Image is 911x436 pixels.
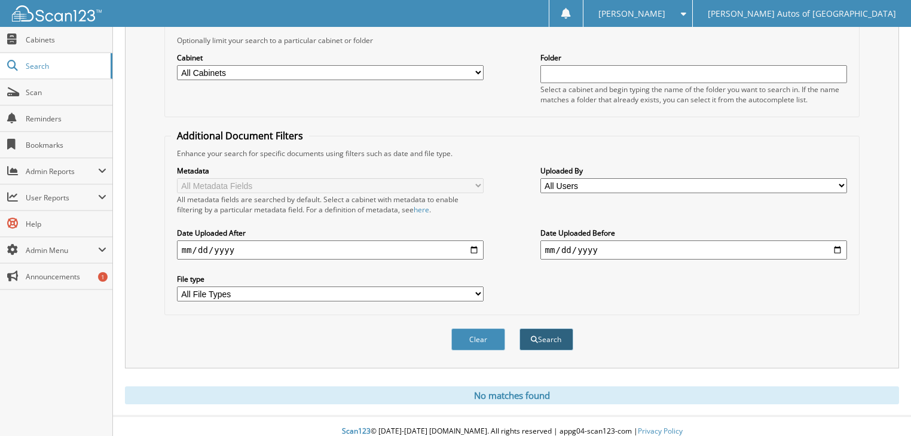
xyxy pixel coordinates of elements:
span: Reminders [26,114,106,124]
a: here [414,205,429,215]
input: start [177,240,484,260]
legend: Additional Document Filters [171,129,309,142]
span: Bookmarks [26,140,106,150]
label: File type [177,274,484,284]
div: 1 [98,272,108,282]
label: Cabinet [177,53,484,63]
img: scan123-logo-white.svg [12,5,102,22]
label: Metadata [177,166,484,176]
div: Optionally limit your search to a particular cabinet or folder [171,35,854,45]
span: Scan123 [342,426,371,436]
div: Enhance your search for specific documents using filters such as date and file type. [171,148,854,158]
a: Privacy Policy [638,426,683,436]
span: User Reports [26,193,98,203]
div: Select a cabinet and begin typing the name of the folder you want to search in. If the name match... [540,84,848,105]
div: No matches found [125,386,899,404]
span: Admin Reports [26,166,98,176]
label: Folder [540,53,848,63]
span: Announcements [26,272,106,282]
label: Date Uploaded After [177,228,484,238]
label: Uploaded By [540,166,848,176]
input: end [540,240,848,260]
iframe: Chat Widget [851,379,911,436]
span: Scan [26,87,106,97]
span: Cabinets [26,35,106,45]
span: Search [26,61,105,71]
div: All metadata fields are searched by default. Select a cabinet with metadata to enable filtering b... [177,194,484,215]
span: [PERSON_NAME] [598,10,665,17]
button: Clear [451,328,505,350]
label: Date Uploaded Before [540,228,848,238]
span: Help [26,219,106,229]
button: Search [519,328,573,350]
span: [PERSON_NAME] Autos of [GEOGRAPHIC_DATA] [708,10,896,17]
span: Admin Menu [26,245,98,255]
